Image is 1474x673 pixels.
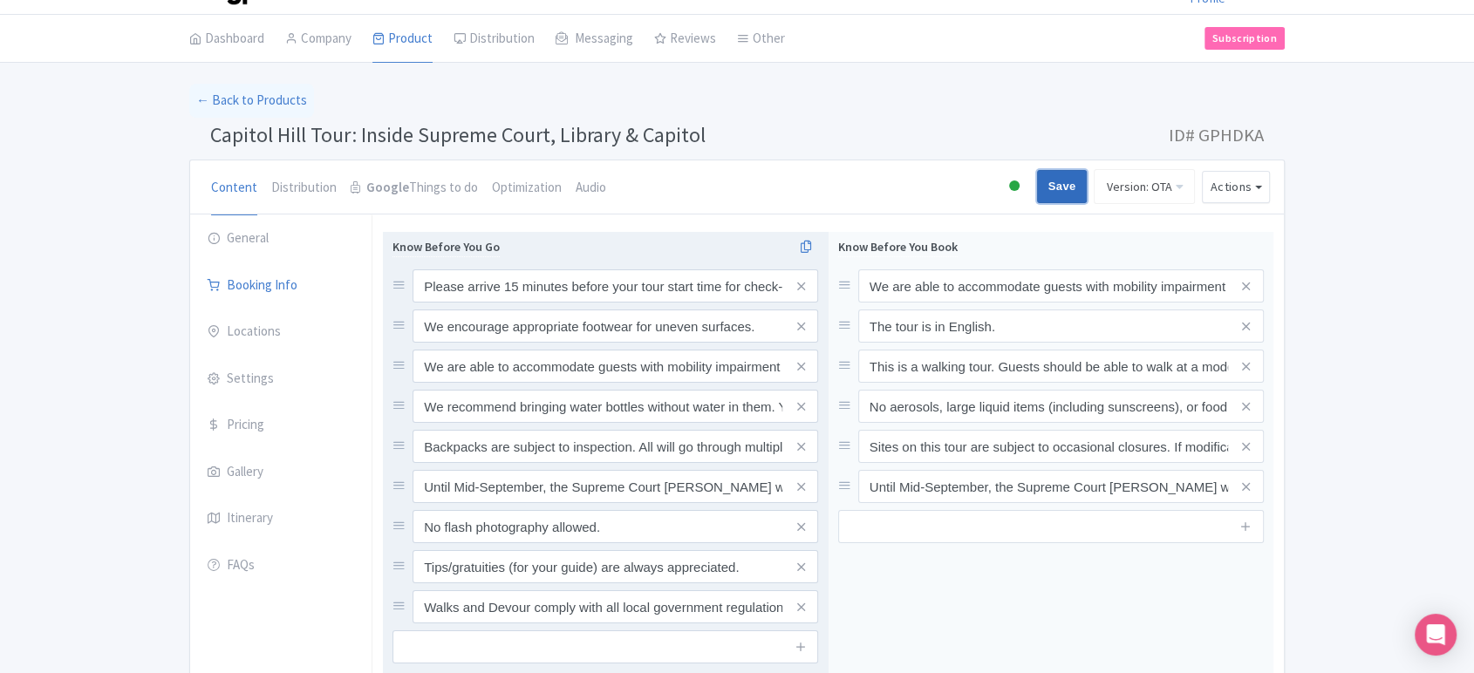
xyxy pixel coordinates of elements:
a: Itinerary [190,494,372,543]
a: Distribution [454,15,535,64]
strong: Google [366,178,409,198]
a: Settings [190,355,372,404]
span: Know Before You Book [838,239,958,255]
span: Know Before You Go [392,239,500,255]
a: General [190,214,372,263]
a: FAQs [190,541,372,590]
span: Capitol Hill Tour: Inside Supreme Court, Library & Capitol [210,121,706,148]
a: Product [372,15,433,64]
a: Optimization [492,160,562,216]
input: Save [1037,170,1088,203]
a: Locations [190,308,372,357]
a: Subscription [1204,27,1285,50]
a: Audio [576,160,606,216]
a: Version: OTA [1094,169,1195,204]
a: Gallery [190,448,372,497]
div: Open Intercom Messenger [1415,614,1457,656]
a: GoogleThings to do [351,160,478,216]
a: Booking Info [190,262,372,310]
span: ID# GPHDKA [1169,118,1264,153]
a: Reviews [654,15,716,64]
a: ← Back to Products [189,84,314,118]
a: Pricing [190,401,372,450]
div: Active [1006,173,1023,201]
a: Other [737,15,785,64]
button: Actions [1202,171,1270,203]
a: Dashboard [189,15,264,64]
a: Messaging [556,15,633,64]
a: Content [211,160,257,216]
a: Distribution [271,160,337,216]
a: Company [285,15,351,64]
